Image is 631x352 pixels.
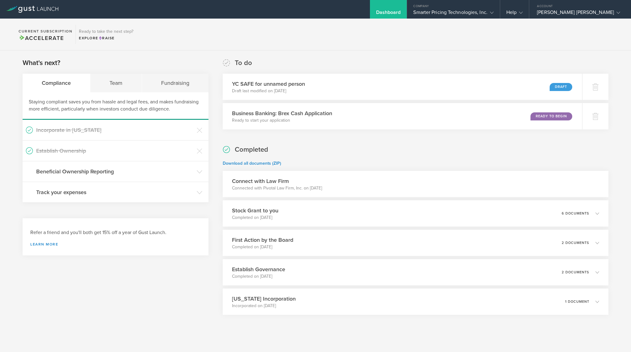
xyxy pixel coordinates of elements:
h3: Ready to take the next step? [79,29,133,34]
a: Learn more [30,242,201,246]
div: Help [506,9,523,19]
h3: Beneficial Ownership Reporting [36,167,194,176]
h2: Current Subscription [19,29,72,33]
div: [PERSON_NAME] [PERSON_NAME] [537,9,620,19]
h3: Stock Grant to you [232,206,278,215]
h3: Track your expenses [36,188,194,196]
p: Connected with Pivotal Law Firm, Inc. on [DATE] [232,185,322,191]
div: Ready to take the next step?ExploreRaise [75,25,136,44]
p: 1 document [565,300,589,303]
div: Fundraising [142,74,208,92]
p: Completed on [DATE] [232,215,278,221]
div: Staying compliant saves you from hassle and legal fees, and makes fundraising more efficient, par... [23,92,208,120]
h3: Establish Ownership [36,147,194,155]
p: Draft last modified on [DATE] [232,88,305,94]
div: Dashboard [376,9,401,19]
p: 2 documents [562,271,589,274]
div: Compliance [23,74,90,92]
h3: YC SAFE for unnamed person [232,80,305,88]
div: Smarter Pricing Technologies, Inc. [413,9,493,19]
p: Completed on [DATE] [232,244,293,250]
h3: [US_STATE] Incorporation [232,295,296,303]
h2: What's next? [23,59,60,67]
h2: Completed [235,145,268,154]
h3: Business Banking: Brex Cash Application [232,109,332,117]
p: Ready to start your application [232,117,332,124]
div: Team [90,74,142,92]
span: Accelerate [19,35,64,41]
h3: Establish Governance [232,265,285,273]
h2: To do [235,59,252,67]
div: Draft [550,83,572,91]
div: Business Banking: Brex Cash ApplicationReady to start your applicationReady to Begin [223,103,582,129]
p: 6 documents [562,212,589,215]
div: YC SAFE for unnamed personDraft last modified on [DATE]Draft [223,74,582,100]
div: Explore [79,35,133,41]
div: Ready to Begin [530,112,572,120]
h3: Connect with Law Firm [232,177,322,185]
h3: First Action by the Board [232,236,293,244]
h3: Incorporate in [US_STATE] [36,126,194,134]
h3: Refer a friend and you'll both get 15% off a year of Gust Launch. [30,229,201,236]
p: Completed on [DATE] [232,273,285,280]
p: Incorporated on [DATE] [232,303,296,309]
span: Raise [98,36,115,40]
p: 2 documents [562,241,589,245]
a: Download all documents (ZIP) [223,161,281,166]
